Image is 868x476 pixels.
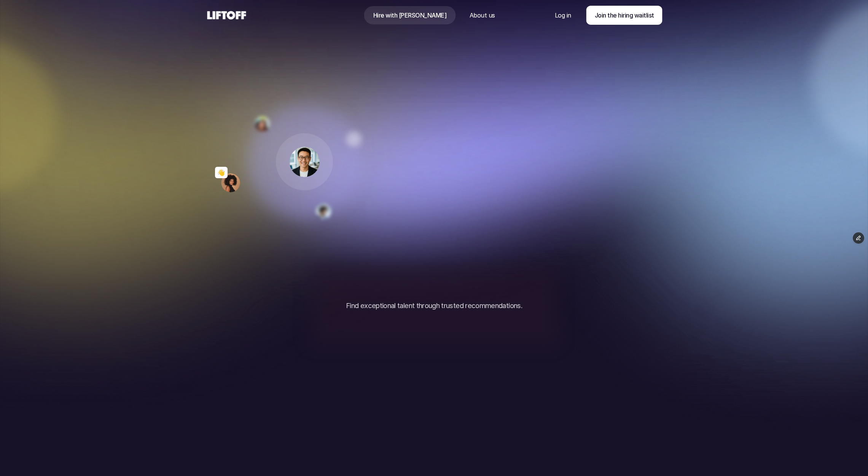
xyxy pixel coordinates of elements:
p: Join the hiring waitlist [404,328,463,337]
span: t [371,265,379,291]
p: Join the hiring waitlist [594,11,654,20]
span: e [393,265,405,291]
span: g [460,265,473,291]
p: About us [469,11,495,20]
p: 👋 [217,168,225,177]
span: l [478,265,484,291]
span: r [525,265,534,291]
span: i [423,265,430,291]
span: t [497,265,505,291]
a: Nav Link [460,6,504,24]
button: Edit Framer Content [853,232,864,244]
span: h [409,265,423,291]
p: Acme Inc. [430,216,455,225]
a: Nav Link [546,6,580,24]
p: Find exceptional talent through trusted recommendations. [311,301,558,311]
span: e [514,265,525,291]
span: n [446,265,460,291]
span: t [505,265,514,291]
span: W [321,265,346,291]
span: n [352,265,366,291]
p: 👋 [645,201,652,210]
p: You’re hiring [416,206,452,214]
p: at [413,216,419,225]
p: Log in [555,11,571,20]
span: o [484,265,497,291]
a: Join the hiring waitlist [390,320,477,345]
span: r [430,265,439,291]
span: y [534,265,547,291]
a: Nav Link [364,6,456,24]
span: i [346,265,352,291]
span: h [379,265,393,291]
span: i [439,265,446,291]
p: Hire with [PERSON_NAME] [373,11,446,20]
a: Join the hiring waitlist [586,6,662,25]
